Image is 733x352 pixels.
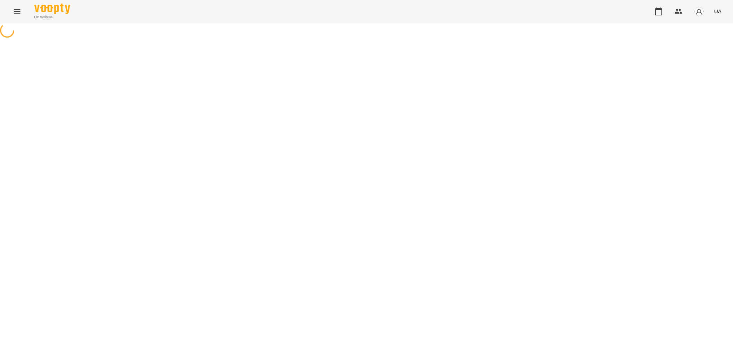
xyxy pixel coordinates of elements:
img: Voopty Logo [34,4,70,14]
button: UA [711,5,724,18]
img: avatar_s.png [694,6,704,16]
span: UA [714,8,722,15]
button: Menu [9,3,26,20]
span: For Business [34,15,70,19]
